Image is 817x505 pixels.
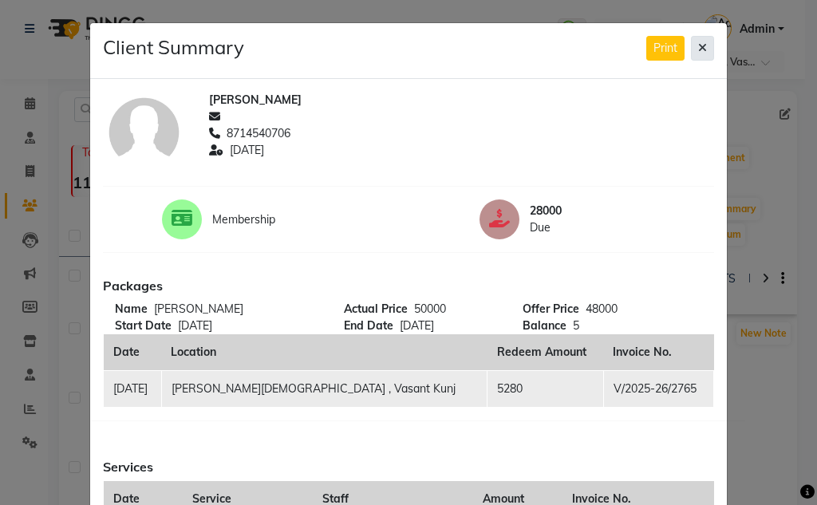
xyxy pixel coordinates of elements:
span: Balance [523,318,566,334]
span: 50000 [414,302,446,316]
span: Start Date [115,318,172,334]
span: [DATE] [400,318,434,333]
span: [PERSON_NAME] [209,92,302,108]
td: V/2025-26/2765 [603,370,713,407]
span: 5 [573,318,579,333]
span: Due [530,219,655,236]
span: Membership [212,211,337,228]
h4: Client Summary [103,36,244,59]
td: [PERSON_NAME][DEMOGRAPHIC_DATA] , Vasant Kunj [161,370,487,407]
span: Name [115,301,148,318]
span: 48000 [586,302,618,316]
span: [PERSON_NAME] [154,302,243,316]
span: End Date [344,318,393,334]
td: [DATE] [104,370,162,407]
th: Date [104,334,162,371]
th: Invoice No. [603,334,713,371]
button: Print [646,36,685,61]
th: Redeem Amount [487,334,604,371]
th: Location [161,334,487,371]
span: Actual Price [344,301,408,318]
span: 8714540706 [227,125,290,142]
td: 5280 [487,370,604,407]
span: [DATE] [230,142,264,159]
h6: Services [103,460,714,475]
h6: Packages [103,278,714,294]
span: 28000 [530,203,655,219]
span: Offer Price [523,301,579,318]
span: [DATE] [178,318,212,333]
